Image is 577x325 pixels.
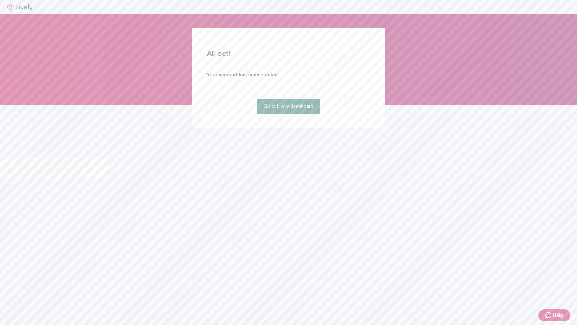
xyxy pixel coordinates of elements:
[207,48,370,59] h2: All set!
[207,71,370,79] h4: Your account has been created.
[40,8,44,9] button: Log out
[545,312,553,319] svg: Zendesk support icon
[553,312,563,319] span: Help
[538,309,570,321] button: Zendesk support iconHelp
[7,4,32,11] img: Lively
[257,99,321,114] a: Go to Lively dashboard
